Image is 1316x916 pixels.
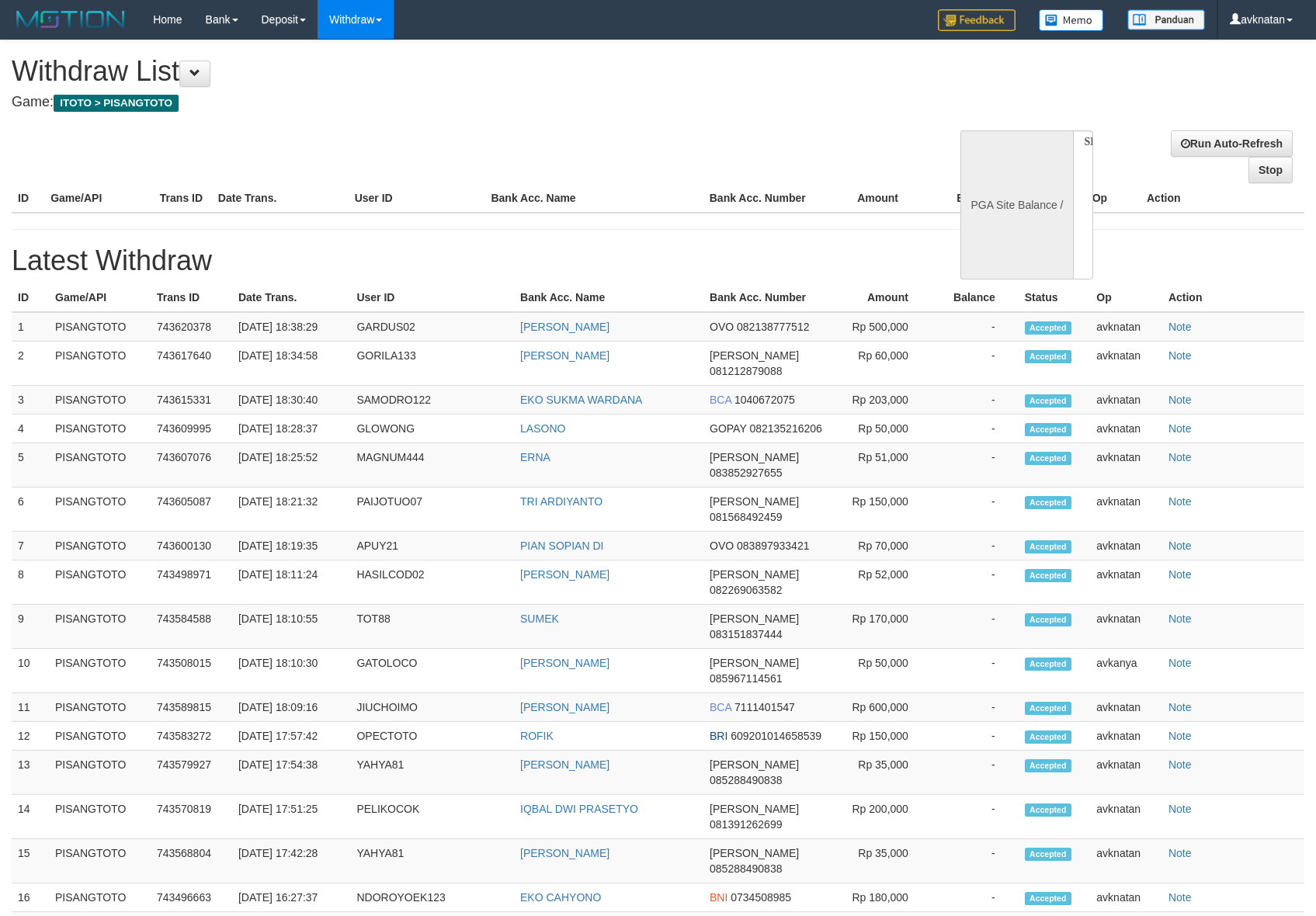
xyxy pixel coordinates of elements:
[932,693,1019,722] td: -
[151,443,232,487] td: 743607076
[1086,184,1141,213] th: Op
[710,451,799,463] span: [PERSON_NAME]
[151,386,232,415] td: 743615331
[1090,693,1162,722] td: avknatan
[151,751,232,795] td: 743579927
[1025,496,1071,509] span: Accepted
[829,839,932,883] td: Rp 35,000
[151,839,232,883] td: 743568804
[1090,532,1162,560] td: avknatan
[1168,657,1192,669] a: Note
[1025,730,1071,744] span: Accepted
[710,422,746,435] span: GOPAY
[829,415,932,443] td: Rp 50,000
[12,415,49,443] td: 4
[932,487,1019,532] td: -
[232,386,351,415] td: [DATE] 18:30:40
[232,751,351,795] td: [DATE] 17:54:38
[12,693,49,722] td: 11
[1090,386,1162,415] td: avknatan
[1168,891,1192,904] a: Note
[710,511,782,523] span: 081568492459
[932,312,1019,342] td: -
[1025,848,1071,861] span: Accepted
[151,312,232,342] td: 743620378
[1025,702,1071,715] span: Accepted
[1162,283,1304,312] th: Action
[1090,560,1162,605] td: avknatan
[350,605,514,649] td: TOT88
[1141,184,1304,213] th: Action
[1025,613,1071,626] span: Accepted
[49,532,151,560] td: PISANGTOTO
[520,540,603,552] a: PIAN SOPIAN DI
[1168,847,1192,859] a: Note
[232,883,351,912] td: [DATE] 16:27:37
[1090,649,1162,693] td: avkanya
[151,693,232,722] td: 743589815
[1090,415,1162,443] td: avknatan
[932,283,1019,312] th: Balance
[232,605,351,649] td: [DATE] 18:10:55
[731,891,791,904] span: 0734508985
[49,751,151,795] td: PISANGTOTO
[710,584,782,596] span: 082269063582
[1171,130,1293,157] a: Run Auto-Refresh
[749,422,821,435] span: 082135216206
[12,751,49,795] td: 13
[1025,321,1071,335] span: Accepted
[1090,342,1162,386] td: avknatan
[520,568,609,581] a: [PERSON_NAME]
[932,649,1019,693] td: -
[710,394,731,406] span: BCA
[710,657,799,669] span: [PERSON_NAME]
[151,560,232,605] td: 743498971
[829,795,932,839] td: Rp 200,000
[703,283,829,312] th: Bank Acc. Number
[49,312,151,342] td: PISANGTOTO
[1168,321,1192,333] a: Note
[1168,568,1192,581] a: Note
[232,443,351,487] td: [DATE] 18:25:52
[151,415,232,443] td: 743609995
[1025,452,1071,465] span: Accepted
[12,312,49,342] td: 1
[350,722,514,751] td: OPECTOTO
[12,487,49,532] td: 6
[1090,283,1162,312] th: Op
[922,184,1022,213] th: Balance
[350,386,514,415] td: SAMODRO122
[1090,312,1162,342] td: avknatan
[12,722,49,751] td: 12
[829,751,932,795] td: Rp 35,000
[710,628,782,640] span: 083151837444
[232,415,351,443] td: [DATE] 18:28:37
[514,283,703,312] th: Bank Acc. Name
[1090,751,1162,795] td: avknatan
[520,394,642,406] a: EKO SUKMA WARDANA
[49,560,151,605] td: PISANGTOTO
[932,532,1019,560] td: -
[932,751,1019,795] td: -
[1168,394,1192,406] a: Note
[1025,759,1071,772] span: Accepted
[12,839,49,883] td: 15
[520,701,609,713] a: [PERSON_NAME]
[12,883,49,912] td: 16
[710,774,782,786] span: 085288490838
[350,649,514,693] td: GATOLOCO
[1168,540,1192,552] a: Note
[350,693,514,722] td: JIUCHOIMO
[232,560,351,605] td: [DATE] 18:11:24
[49,415,151,443] td: PISANGTOTO
[520,321,609,333] a: [PERSON_NAME]
[350,751,514,795] td: YAHYA81
[731,730,821,742] span: 609201014658539
[350,487,514,532] td: PAIJOTUO07
[232,649,351,693] td: [DATE] 18:10:30
[932,560,1019,605] td: -
[1090,487,1162,532] td: avknatan
[350,883,514,912] td: NDOROYOEK123
[151,532,232,560] td: 743600130
[232,342,351,386] td: [DATE] 18:34:58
